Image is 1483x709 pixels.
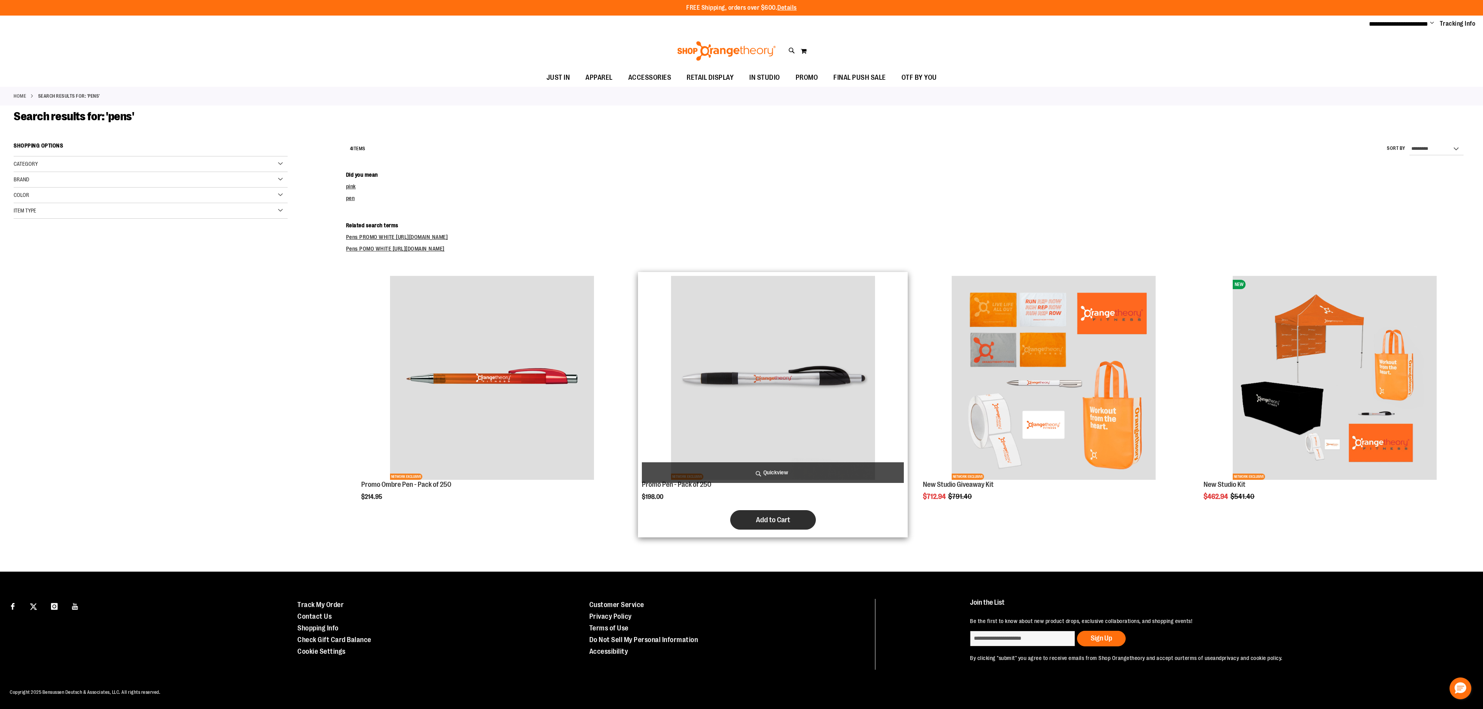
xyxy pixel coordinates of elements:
strong: Shopping Options [14,139,288,156]
a: Check Gift Card Balance [297,636,371,644]
span: Color [14,192,29,198]
a: terms of use [1183,655,1213,661]
p: Be the first to know about new product drops, exclusive collaborations, and shopping events! [970,617,1453,625]
button: Sign Up [1077,631,1126,646]
a: pink [346,183,356,190]
span: NETWORK EXCLUSIVE [952,474,984,480]
div: product [919,272,1189,520]
a: Customer Service [589,601,644,609]
button: Account menu [1430,20,1434,28]
span: Category [14,161,38,167]
span: JUST IN [546,69,570,86]
a: JUST IN [539,69,578,87]
span: RETAIL DISPLAY [687,69,734,86]
a: Accessibility [589,648,628,655]
span: IN STUDIO [749,69,780,86]
h4: Join the List [970,599,1453,613]
a: Home [14,93,26,100]
a: Shopping Info [297,624,339,632]
a: Product image for Pen - Pack of 250NETWORK EXCLUSIVE [642,276,904,481]
a: Tracking Info [1440,19,1476,28]
p: By clicking "submit" you agree to receive emails from Shop Orangetheory and accept our and [970,654,1453,662]
div: product [638,272,908,537]
a: New Studio Giveaway Kit [923,481,994,488]
span: NEW [1233,280,1246,289]
a: Cookie Settings [297,648,346,655]
span: APPAREL [585,69,613,86]
img: Product image for Pen - Pack of 250 [671,276,875,480]
button: Hello, have a question? Let’s chat. [1450,677,1471,699]
span: Search results for: 'pens' [14,110,134,123]
a: Pens PROMO WHITE [URL][DOMAIN_NAME] [346,234,448,240]
strong: Search results for: 'pens' [38,93,100,100]
a: Do Not Sell My Personal Information [589,636,698,644]
span: Copyright 2025 Bensussen Deutsch & Associates, LLC. All rights reserved. [10,690,160,695]
span: $712.94 [923,493,947,500]
span: ACCESSORIES [628,69,671,86]
a: pen [346,195,355,201]
a: Promo Pen - Pack of 250 [642,481,712,488]
a: IN STUDIO [741,69,788,87]
a: Details [777,4,797,11]
a: New Studio KitNEWNETWORK EXCLUSIVE [1204,276,1465,481]
a: Terms of Use [589,624,629,632]
a: Quickview [642,462,904,483]
a: Track My Order [297,601,344,609]
a: RETAIL DISPLAY [679,69,741,87]
span: NETWORK EXCLUSIVE [1233,474,1265,480]
a: Visit our Youtube page [69,599,82,612]
span: $791.40 [948,493,973,500]
span: NETWORK EXCLUSIVE [390,474,422,480]
label: Sort By [1387,145,1406,152]
span: $214.95 [361,493,383,500]
a: ACCESSORIES [620,69,679,87]
span: FINAL PUSH SALE [833,69,886,86]
a: New Studio Giveaway KitNETWORK EXCLUSIVE [923,276,1185,481]
a: FINAL PUSH SALE [826,69,894,87]
a: Pens POMO WHITE [URL][DOMAIN_NAME] [346,246,445,252]
img: New Studio Giveaway Kit [952,276,1156,480]
dt: Did you mean [346,171,1469,179]
span: Add to Cart [756,516,790,524]
span: $198.00 [642,493,664,500]
img: Shop Orangetheory [676,41,777,61]
a: Product image for Promo Ombre Pen Red - Pack of 250NETWORK EXCLUSIVE [361,276,623,481]
a: OTF BY YOU [894,69,945,87]
span: Item Type [14,207,36,214]
span: PROMO [796,69,818,86]
a: APPAREL [578,69,620,87]
a: Visit our Facebook page [6,599,19,612]
a: Promo Ombre Pen - Pack of 250 [361,481,452,488]
input: enter email [970,631,1075,646]
div: product [357,272,627,520]
a: Privacy Policy [589,612,632,620]
a: New Studio Kit [1204,481,1246,488]
a: Visit our X page [27,599,40,612]
img: New Studio Kit [1233,276,1437,480]
span: $541.40 [1230,493,1256,500]
button: Add to Cart [730,510,816,530]
span: Brand [14,176,29,183]
dt: Related search terms [346,221,1469,229]
img: Product image for Promo Ombre Pen Red - Pack of 250 [390,276,594,480]
span: Sign Up [1091,634,1112,642]
a: privacy and cookie policy. [1222,655,1283,661]
h2: Items [350,143,365,155]
a: Contact Us [297,612,332,620]
a: PROMO [788,69,826,87]
p: FREE Shipping, orders over $600. [686,4,797,12]
span: OTF BY YOU [901,69,937,86]
span: $462.94 [1204,493,1229,500]
img: Twitter [30,603,37,610]
div: product [1200,272,1469,520]
a: Visit our Instagram page [47,599,61,612]
span: 4 [350,146,353,151]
